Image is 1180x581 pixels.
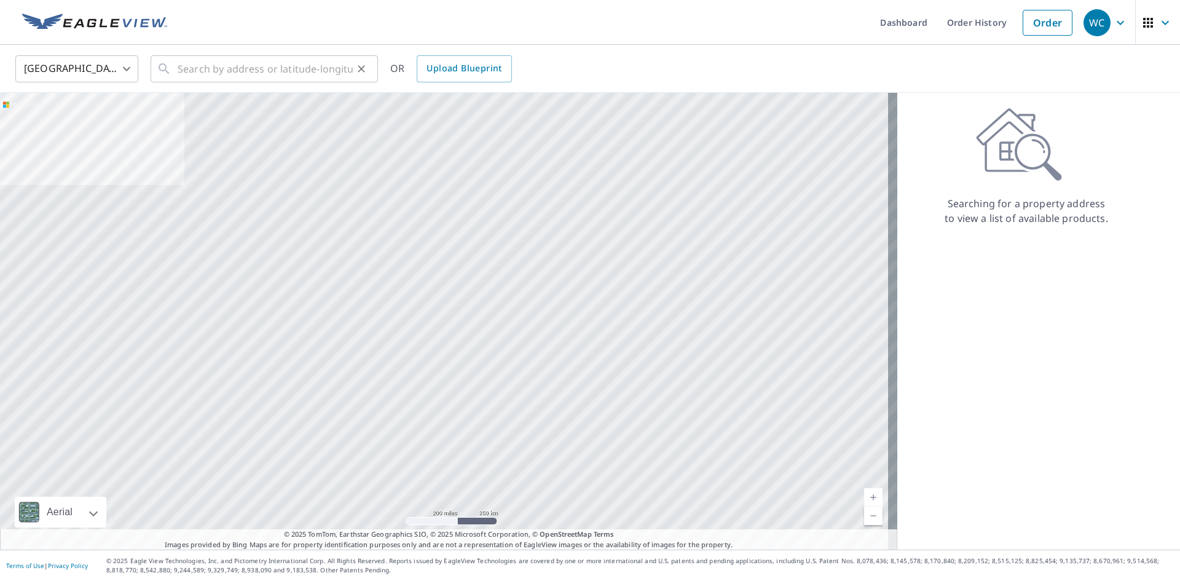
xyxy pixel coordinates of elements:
[864,488,883,507] a: Current Level 5, Zoom In
[6,561,44,570] a: Terms of Use
[15,497,106,528] div: Aerial
[427,61,502,76] span: Upload Blueprint
[48,561,88,570] a: Privacy Policy
[1084,9,1111,36] div: WC
[284,529,614,540] span: © 2025 TomTom, Earthstar Geographics SIO, © 2025 Microsoft Corporation, ©
[15,52,138,86] div: [GEOGRAPHIC_DATA]
[540,529,591,539] a: OpenStreetMap
[178,52,353,86] input: Search by address or latitude-longitude
[353,60,370,77] button: Clear
[6,562,88,569] p: |
[390,55,512,82] div: OR
[106,556,1174,575] p: © 2025 Eagle View Technologies, Inc. and Pictometry International Corp. All Rights Reserved. Repo...
[864,507,883,525] a: Current Level 5, Zoom Out
[22,14,167,32] img: EV Logo
[594,529,614,539] a: Terms
[43,497,76,528] div: Aerial
[417,55,511,82] a: Upload Blueprint
[1023,10,1072,36] a: Order
[944,196,1109,226] p: Searching for a property address to view a list of available products.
